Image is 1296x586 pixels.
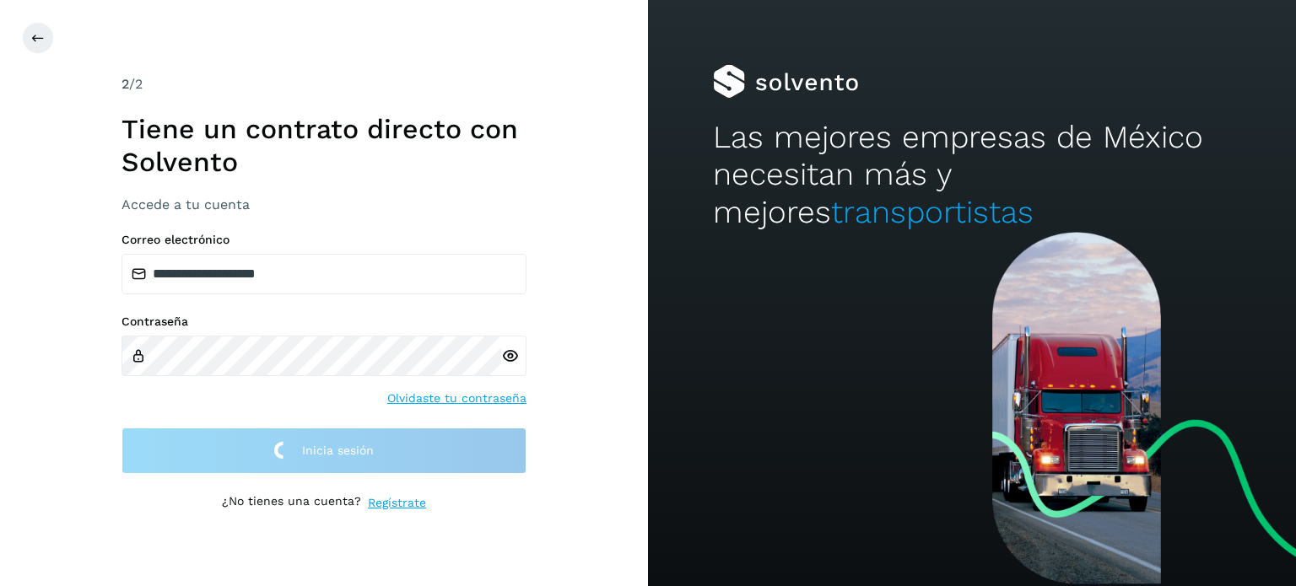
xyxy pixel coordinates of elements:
a: Regístrate [368,494,426,512]
h1: Tiene un contrato directo con Solvento [121,113,526,178]
span: Inicia sesión [302,444,374,456]
span: 2 [121,76,129,92]
h2: Las mejores empresas de México necesitan más y mejores [713,119,1231,231]
button: Inicia sesión [121,427,526,474]
span: transportistas [831,194,1034,230]
p: ¿No tienes una cuenta? [222,494,361,512]
h3: Accede a tu cuenta [121,196,526,212]
label: Correo electrónico [121,233,526,247]
a: Olvidaste tu contraseña [387,390,526,407]
div: /2 [121,74,526,94]
label: Contraseña [121,315,526,329]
